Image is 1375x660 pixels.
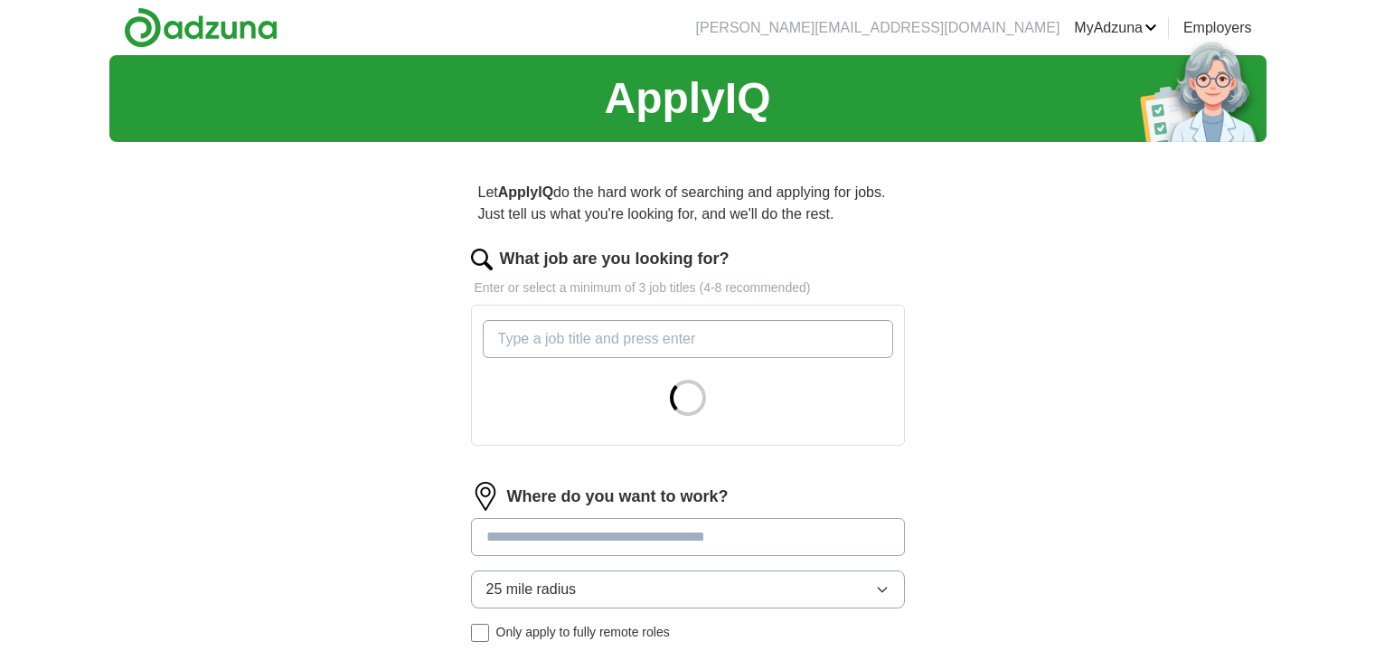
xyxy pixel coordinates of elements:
input: Only apply to fully remote roles [471,624,489,642]
li: [PERSON_NAME][EMAIL_ADDRESS][DOMAIN_NAME] [696,17,1060,39]
h1: ApplyIQ [604,66,770,131]
strong: ApplyIQ [498,184,553,200]
label: Where do you want to work? [507,485,729,509]
a: Employers [1183,17,1252,39]
img: location.png [471,482,500,511]
span: 25 mile radius [486,579,577,600]
label: What job are you looking for? [500,247,730,271]
button: 25 mile radius [471,570,905,608]
img: search.png [471,249,493,270]
img: Adzuna logo [124,7,278,48]
p: Let do the hard work of searching and applying for jobs. Just tell us what you're looking for, an... [471,174,905,232]
input: Type a job title and press enter [483,320,893,358]
span: Only apply to fully remote roles [496,623,670,642]
p: Enter or select a minimum of 3 job titles (4-8 recommended) [471,278,905,297]
a: MyAdzuna [1074,17,1157,39]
